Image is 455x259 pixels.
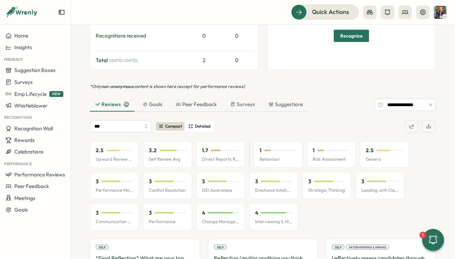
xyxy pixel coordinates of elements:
p: 3 [96,178,99,185]
p: 3 [149,178,152,185]
div: 2 [190,57,218,64]
span: non-anonymous [101,84,133,89]
div: Self [96,245,109,250]
p: Performance [149,219,186,225]
div: 1 [420,232,426,239]
p: Leading with Clarity & Confidence [361,187,399,193]
span: Suggestion Boxes [14,67,56,73]
div: 34 [124,102,129,107]
div: 0 [220,57,253,64]
div: Self [214,245,227,250]
span: Whistleblower [14,102,47,109]
div: 0 [220,32,253,40]
button: Recognize [334,30,369,42]
p: Risk Assessment [313,156,350,162]
p: 2.5 [366,147,374,154]
p: 1.7 [202,147,208,154]
span: Performance Reviews [14,171,65,178]
p: 4 [202,209,205,217]
span: Rewards [14,137,35,143]
div: Suggestions [269,101,303,108]
div: 0 [190,32,218,40]
div: Peer Feedback [176,101,217,108]
button: Expand sidebar [58,9,65,16]
p: 3 [96,209,99,217]
span: Peer Feedback [14,183,49,189]
p: 2.5 [96,147,104,154]
div: Interviewing & Hiring [346,245,389,250]
span: Detailed [195,123,210,130]
span: Total [96,57,108,64]
p: 4 [255,209,258,217]
p: 1 [260,147,262,154]
span: Compact [165,123,182,130]
p: DEI Awareness [202,187,239,193]
span: Emp Lifecycle [14,91,47,97]
div: Reviews [95,101,129,108]
span: NEW [49,91,63,97]
span: Recognize [340,30,363,42]
p: Upward Review Avg [96,156,133,162]
span: Meetings [14,195,35,201]
span: ( [DATE] - [DATE] ) [109,58,138,63]
p: 3.2 [149,147,157,154]
span: Goals [14,206,28,213]
p: Strategic Thinking [308,187,346,193]
p: Conflict Resolution [149,187,186,193]
p: Behaviour [260,156,297,162]
p: Direct Reports Review Avg [202,156,239,162]
span: Quick Actions [312,8,349,16]
p: 3 [361,178,364,185]
button: Quick Actions [291,4,359,19]
p: 3 [202,178,205,185]
p: 3 [255,178,258,185]
p: Performance Management [96,187,133,193]
p: Generic [366,156,403,162]
p: Communication Skills [96,219,133,225]
span: Surveys [14,79,33,85]
p: Interviewing & Hiring [255,219,293,225]
p: 3 [149,209,152,217]
span: Celebrations [14,148,44,155]
span: Home [14,32,28,39]
div: Recognitions received [96,32,188,40]
p: *Only content is shown here (except for performance reviews) [90,84,436,90]
img: Hanna Smith [434,6,447,19]
span: Insights [14,44,32,51]
p: Emotional Intelligence [255,187,293,193]
button: 1 [422,229,444,251]
p: 1 [313,147,315,154]
span: Recognition Wall [14,125,53,132]
p: Self Review Avg [149,156,186,162]
div: Surveys [231,101,255,108]
p: Change Management [202,219,239,225]
div: Goals [143,101,162,108]
p: 3 [308,178,311,185]
div: Self [332,245,345,250]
